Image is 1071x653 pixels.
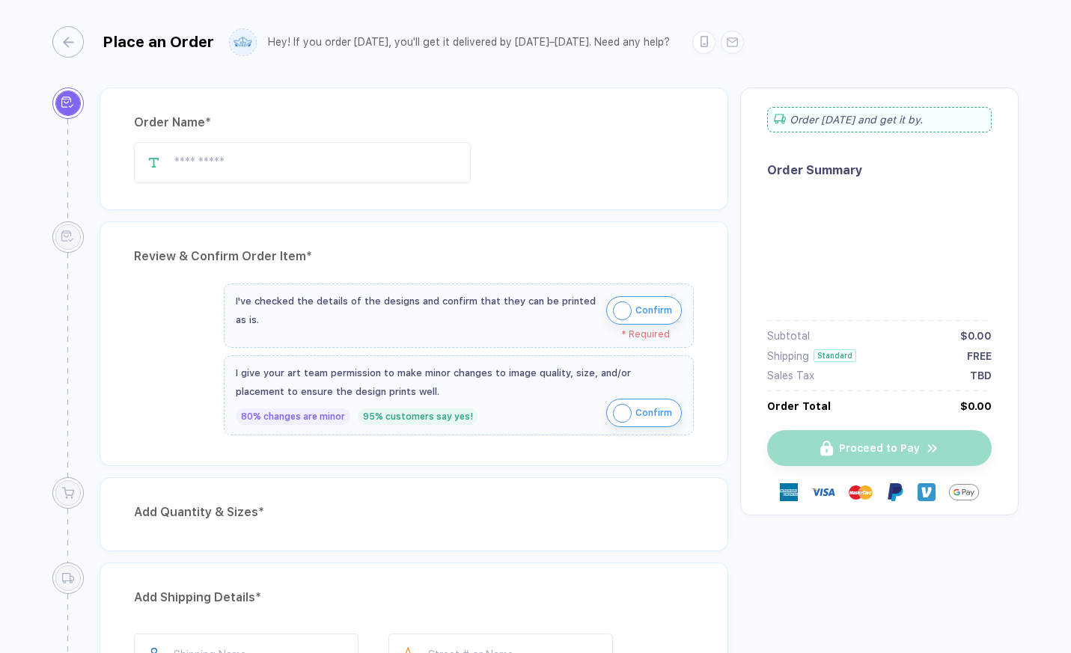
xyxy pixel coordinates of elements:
div: Order Total [767,400,831,412]
div: 95% customers say yes! [358,408,478,425]
img: express [780,483,798,501]
div: Hey! If you order [DATE], you'll get it delivered by [DATE]–[DATE]. Need any help? [268,36,670,49]
div: Order Summary [767,163,992,177]
div: Review & Confirm Order Item [134,245,694,269]
div: I've checked the details of the designs and confirm that they can be printed as is. [236,292,599,329]
div: 80% changes are minor [236,408,350,425]
div: $0.00 [960,400,992,412]
img: icon [613,404,632,423]
span: Confirm [635,298,672,322]
div: Add Shipping Details [134,586,694,610]
img: GPay [949,477,979,507]
div: Add Quantity & Sizes [134,500,694,524]
img: visa [811,480,835,504]
button: iconConfirm [606,399,682,427]
div: Order [DATE] and get it by . [767,107,992,132]
img: Paypal [886,483,904,501]
img: master-card [849,480,873,504]
img: Venmo [918,483,936,501]
img: icon [613,301,632,320]
button: iconConfirm [606,296,682,325]
div: $0.00 [960,330,992,342]
div: Shipping [767,350,809,362]
div: Standard [814,349,856,362]
div: FREE [967,350,992,362]
div: Sales Tax [767,370,814,381]
img: user profile [230,29,256,55]
div: TBD [970,370,992,381]
span: Confirm [635,401,672,425]
div: * Required [236,329,670,340]
div: Subtotal [767,330,810,342]
div: I give your art team permission to make minor changes to image quality, size, and/or placement to... [236,364,682,401]
div: Order Name [134,111,694,135]
div: Place an Order [103,33,214,51]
